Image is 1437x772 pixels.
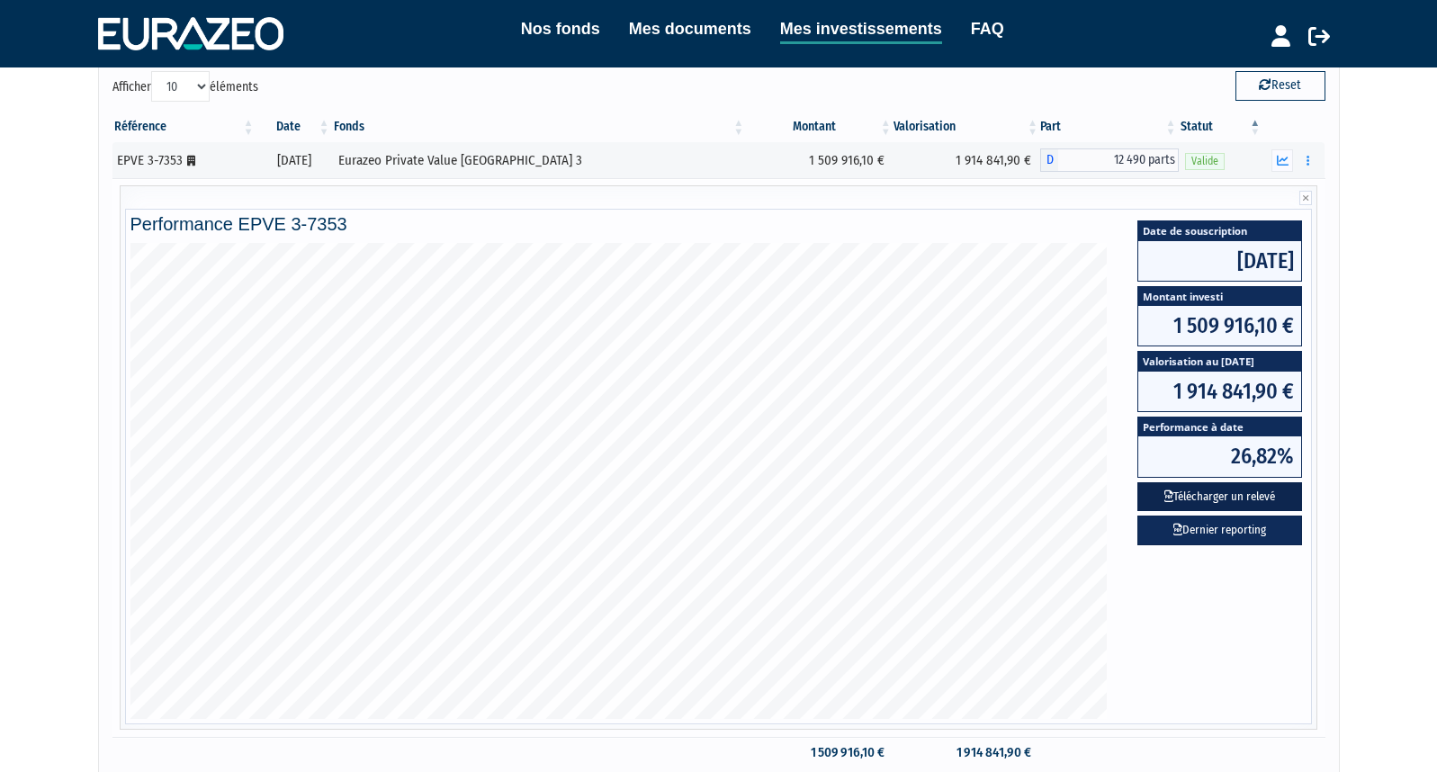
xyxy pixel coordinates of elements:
button: Télécharger un relevé [1137,482,1302,512]
th: Fonds: activer pour trier la colonne par ordre croissant [332,112,747,142]
span: Performance à date [1138,417,1301,436]
td: 1 509 916,10 € [746,142,893,178]
div: [DATE] [263,151,326,170]
span: Valorisation au [DATE] [1138,352,1301,371]
td: 1 914 841,90 € [894,142,1040,178]
label: Afficher éléments [112,71,258,102]
span: Date de souscription [1138,221,1301,240]
img: 1732889491-logotype_eurazeo_blanc_rvb.png [98,17,283,49]
div: Eurazeo Private Value [GEOGRAPHIC_DATA] 3 [338,151,741,170]
button: Reset [1235,71,1325,100]
span: Montant investi [1138,287,1301,306]
a: Dernier reporting [1137,516,1302,545]
a: Mes documents [629,16,751,41]
span: Valide [1185,153,1225,170]
div: EPVE 3-7353 [117,151,250,170]
th: Statut : activer pour trier la colonne par ordre d&eacute;croissant [1179,112,1263,142]
th: Part: activer pour trier la colonne par ordre croissant [1040,112,1179,142]
td: 1 914 841,90 € [894,737,1040,768]
td: 1 509 916,10 € [746,737,893,768]
th: Valorisation: activer pour trier la colonne par ordre croissant [894,112,1040,142]
th: Montant: activer pour trier la colonne par ordre croissant [746,112,893,142]
th: Référence : activer pour trier la colonne par ordre croissant [112,112,256,142]
a: Nos fonds [521,16,600,41]
span: 12 490 parts [1058,148,1179,172]
span: 26,82% [1138,436,1301,476]
a: FAQ [971,16,1004,41]
span: 1 509 916,10 € [1138,306,1301,346]
th: Date: activer pour trier la colonne par ordre croissant [256,112,332,142]
span: [DATE] [1138,241,1301,281]
a: Mes investissements [780,16,942,44]
div: D - Eurazeo Private Value Europe 3 [1040,148,1179,172]
h4: Performance EPVE 3-7353 [130,214,1307,234]
span: 1 914 841,90 € [1138,372,1301,411]
select: Afficheréléments [151,71,210,102]
span: D [1040,148,1058,172]
i: [Français] Personne morale [187,156,195,166]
